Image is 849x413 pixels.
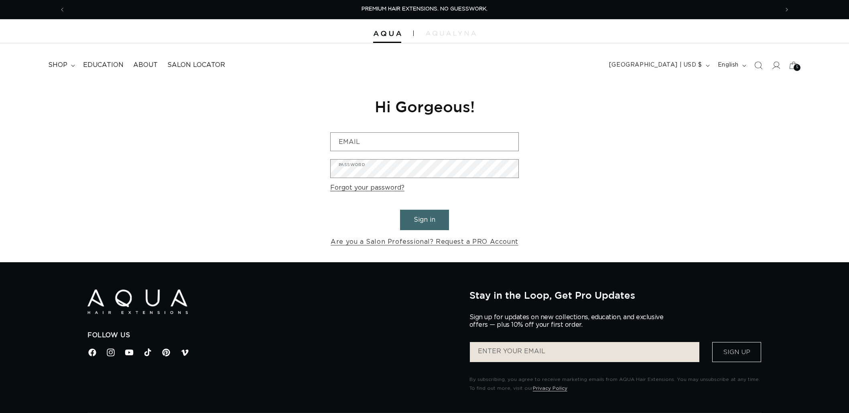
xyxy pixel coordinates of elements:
[778,2,796,17] button: Next announcement
[128,56,162,74] a: About
[604,58,713,73] button: [GEOGRAPHIC_DATA] | USD $
[796,64,798,71] span: 5
[330,97,519,116] h1: Hi Gorgeous!
[362,6,487,12] span: PREMIUM HAIR EXTENSIONS. NO GUESSWORK.
[712,342,761,362] button: Sign Up
[400,210,449,230] button: Sign in
[331,236,518,248] a: Are you a Salon Professional? Request a PRO Account
[609,61,702,69] span: [GEOGRAPHIC_DATA] | USD $
[718,61,739,69] span: English
[48,61,67,69] span: shop
[470,342,699,362] input: ENTER YOUR EMAIL
[469,375,762,393] p: By subscribing, you agree to receive marketing emails from AQUA Hair Extensions. You may unsubscr...
[43,56,78,74] summary: shop
[162,56,230,74] a: Salon Locator
[133,61,158,69] span: About
[469,290,762,301] h2: Stay in the Loop, Get Pro Updates
[78,56,128,74] a: Education
[426,31,476,36] img: aqualyna.com
[373,31,401,36] img: Aqua Hair Extensions
[330,182,404,194] a: Forgot your password?
[87,290,188,314] img: Aqua Hair Extensions
[469,314,670,329] p: Sign up for updates on new collections, education, and exclusive offers — plus 10% off your first...
[533,386,567,391] a: Privacy Policy
[87,331,457,340] h2: Follow Us
[749,57,767,74] summary: Search
[331,133,518,151] input: Email
[53,2,71,17] button: Previous announcement
[713,58,749,73] button: English
[83,61,124,69] span: Education
[167,61,225,69] span: Salon Locator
